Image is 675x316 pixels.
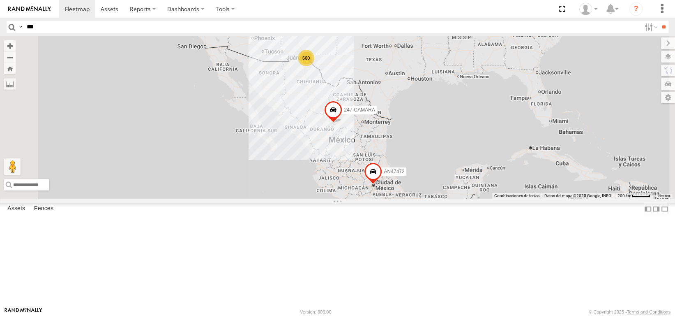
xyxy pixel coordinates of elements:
button: Arrastra al hombrecito al mapa para abrir Street View [4,158,21,175]
span: AN47472 [384,168,404,174]
label: Assets [3,203,29,215]
img: rand-logo.svg [8,6,51,12]
a: Terms and Conditions [627,309,670,314]
div: © Copyright 2025 - [589,309,670,314]
div: Version: 306.00 [300,309,331,314]
span: 200 km [617,193,631,198]
span: 247-CAMARA [344,107,375,113]
div: 660 [298,50,314,66]
label: Dock Summary Table to the Right [652,203,660,215]
label: Search Query [17,21,24,33]
a: Visit our Website [5,308,42,316]
button: Zoom out [4,51,16,63]
div: Erick Ramirez [576,3,600,15]
button: Zoom Home [4,63,16,74]
span: Datos del mapa ©2025 Google, INEGI [544,193,613,198]
label: Fences [30,203,58,215]
label: Search Filter Options [641,21,659,33]
label: Map Settings [661,92,675,103]
button: Zoom in [4,40,16,51]
label: Dock Summary Table to the Left [644,203,652,215]
label: Hide Summary Table [661,203,669,215]
button: Combinaciones de teclas [494,193,539,199]
label: Measure [4,78,16,90]
button: Escala del mapa: 200 km por 42 píxeles [615,193,653,199]
i: ? [629,2,643,16]
a: Términos (se abre en una nueva pestaña) [657,194,670,197]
